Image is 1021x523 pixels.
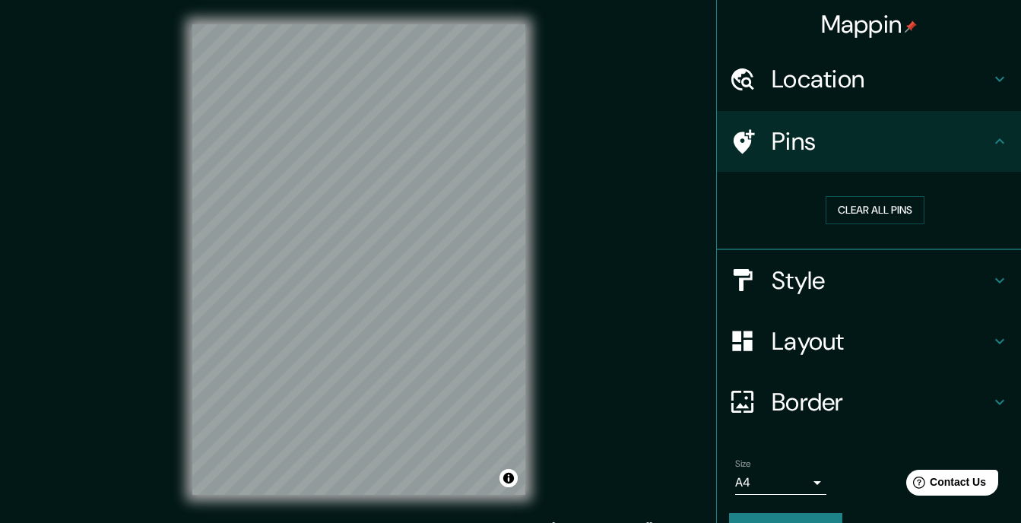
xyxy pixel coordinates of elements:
[772,64,991,94] h4: Location
[192,24,525,495] canvas: Map
[717,372,1021,433] div: Border
[735,457,751,470] label: Size
[826,196,924,224] button: Clear all pins
[905,21,917,33] img: pin-icon.png
[772,126,991,157] h4: Pins
[772,326,991,357] h4: Layout
[499,469,518,487] button: Toggle attribution
[735,471,826,495] div: A4
[717,49,1021,109] div: Location
[717,111,1021,172] div: Pins
[772,387,991,417] h4: Border
[772,265,991,296] h4: Style
[886,464,1004,506] iframe: Help widget launcher
[717,250,1021,311] div: Style
[717,311,1021,372] div: Layout
[821,9,918,40] h4: Mappin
